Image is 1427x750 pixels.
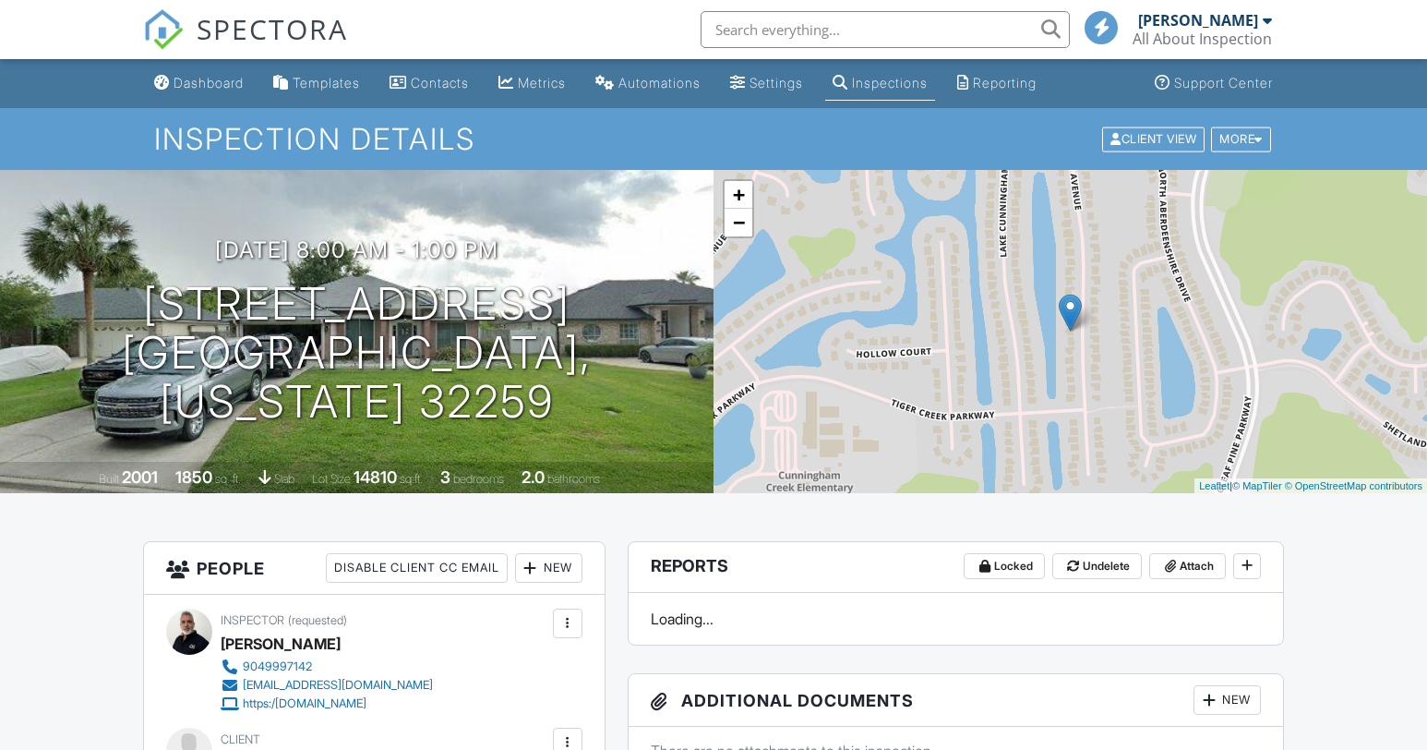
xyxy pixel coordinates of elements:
[1174,75,1273,91] div: Support Center
[1100,131,1209,145] a: Client View
[312,472,351,486] span: Lot Size
[215,237,498,262] h3: [DATE] 8:00 am - 1:00 pm
[197,9,348,48] span: SPECTORA
[122,467,158,487] div: 2001
[701,11,1070,48] input: Search everything...
[1193,685,1261,715] div: New
[453,472,504,486] span: bedrooms
[950,67,1044,101] a: Reporting
[588,67,708,101] a: Automations (Basic)
[266,67,367,101] a: Templates
[354,467,397,487] div: 14810
[174,75,244,91] div: Dashboard
[725,181,752,209] a: Zoom in
[243,678,433,693] div: [EMAIL_ADDRESS][DOMAIN_NAME]
[221,732,260,746] span: Client
[175,467,212,487] div: 1850
[221,695,433,713] a: https:/[DOMAIN_NAME]
[215,472,241,486] span: sq. ft.
[400,472,423,486] span: sq.ft.
[288,613,347,627] span: (requested)
[515,553,582,583] div: New
[1285,480,1422,491] a: © OpenStreetMap contributors
[221,630,341,658] div: [PERSON_NAME]
[221,658,433,676] a: 9049997142
[154,123,1272,155] h1: Inspection Details
[522,467,545,487] div: 2.0
[547,472,600,486] span: bathrooms
[143,25,348,64] a: SPECTORA
[326,553,508,583] div: Disable Client CC Email
[143,9,184,50] img: The Best Home Inspection Software - Spectora
[1194,478,1427,494] div: |
[1133,30,1272,48] div: All About Inspection
[1138,11,1258,30] div: [PERSON_NAME]
[99,472,119,486] span: Built
[293,75,360,91] div: Templates
[243,696,366,711] div: https:/[DOMAIN_NAME]
[518,75,566,91] div: Metrics
[440,467,450,487] div: 3
[144,542,605,595] h3: People
[723,67,810,101] a: Settings
[411,75,469,91] div: Contacts
[382,67,476,101] a: Contacts
[147,67,251,101] a: Dashboard
[973,75,1037,91] div: Reporting
[825,67,935,101] a: Inspections
[1199,480,1229,491] a: Leaflet
[629,674,1283,727] h3: Additional Documents
[749,75,803,91] div: Settings
[274,472,294,486] span: slab
[1102,127,1205,151] div: Client View
[221,676,433,695] a: [EMAIL_ADDRESS][DOMAIN_NAME]
[618,75,701,91] div: Automations
[1211,127,1271,151] div: More
[221,613,284,627] span: Inspector
[243,659,312,674] div: 9049997142
[1147,67,1280,101] a: Support Center
[852,75,928,91] div: Inspections
[725,209,752,236] a: Zoom out
[491,67,573,101] a: Metrics
[1232,480,1282,491] a: © MapTiler
[30,280,684,426] h1: [STREET_ADDRESS] [GEOGRAPHIC_DATA], [US_STATE] 32259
